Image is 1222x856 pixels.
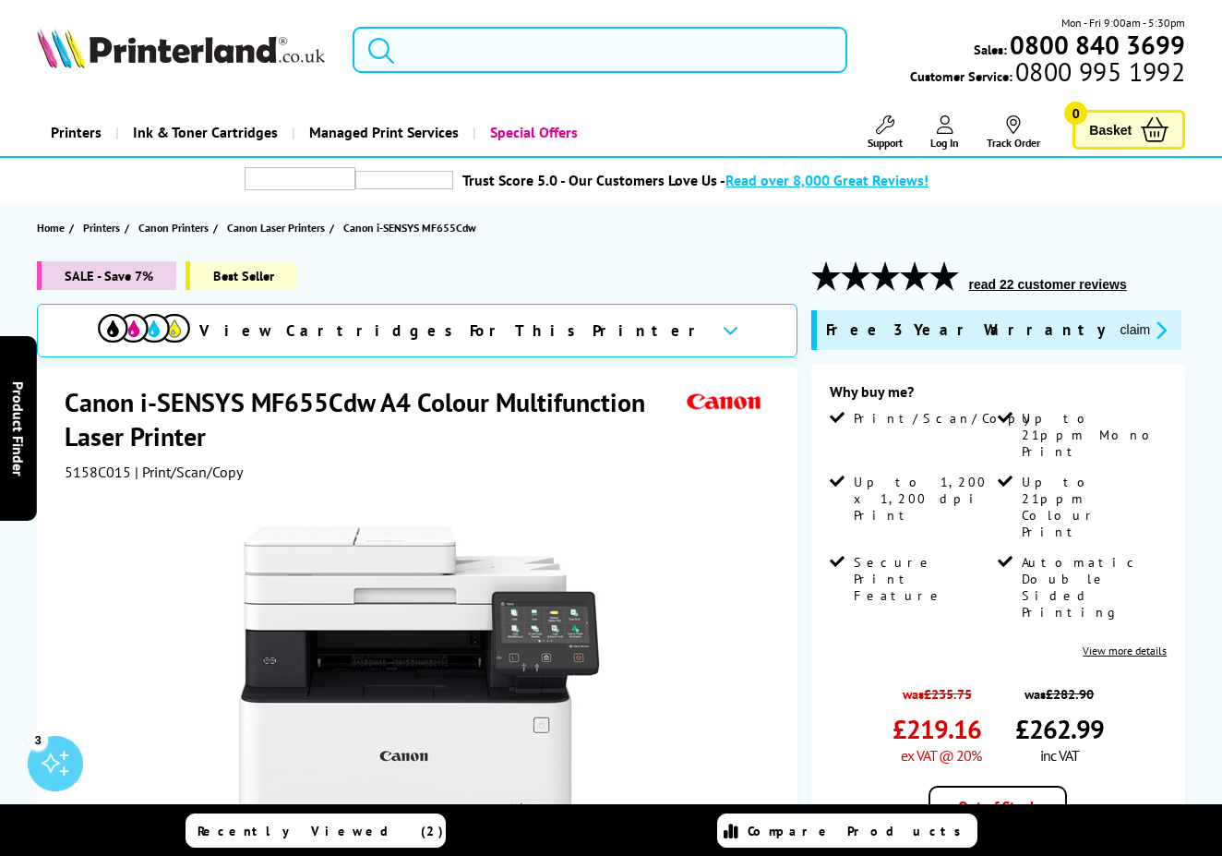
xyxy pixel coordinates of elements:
[292,109,473,156] a: Managed Print Services
[462,171,928,189] a: Trust Score 5.0 - Our Customers Love Us -Read over 8,000 Great Reviews!
[930,115,959,150] a: Log In
[1022,474,1163,540] span: Up to 21ppm Colour Print
[974,41,1007,58] span: Sales:
[854,554,995,604] span: Secure Print Feature
[37,28,325,68] img: Printerland Logo
[717,814,977,848] a: Compare Products
[830,382,1168,410] div: Why buy me?
[227,218,329,237] a: Canon Laser Printers
[227,218,325,237] span: Canon Laser Printers
[1012,63,1185,80] span: 0800 995 1992
[37,109,115,156] a: Printers
[9,380,28,476] span: Product Finder
[138,218,213,237] a: Canon Printers
[1064,102,1087,125] span: 0
[1015,676,1104,703] span: was
[930,136,959,150] span: Log In
[65,463,131,481] span: 5158C015
[83,218,125,237] a: Printers
[1089,117,1132,142] span: Basket
[28,729,48,750] div: 3
[473,109,592,156] a: Special Offers
[1007,36,1185,54] a: 0800 840 3699
[186,814,446,848] a: Recently Viewed (2)
[186,261,297,290] span: Best Seller
[1046,685,1094,703] strike: £282.90
[37,28,329,72] a: Printerland Logo
[37,261,176,290] span: SALE - Save 7%
[1015,712,1104,746] span: £262.99
[910,63,1185,85] span: Customer Service:
[1040,746,1079,765] span: inc VAT
[725,171,928,189] span: Read over 8,000 Great Reviews!
[928,786,1067,826] div: Out of Stock
[1022,410,1163,460] span: Up to 21ppm Mono Print
[893,712,981,746] span: £219.16
[924,685,972,703] strike: £235.75
[682,385,767,419] img: Canon
[854,474,995,524] span: Up to 1,200 x 1,200 dpi Print
[987,115,1040,150] a: Track Order
[138,218,209,237] span: Canon Printers
[355,171,453,189] img: trustpilot rating
[65,385,682,453] h1: Canon i-SENSYS MF655Cdw A4 Colour Multifunction Laser Printer
[1115,319,1173,341] button: promo-description
[135,463,243,481] span: | Print/Scan/Copy
[748,823,971,839] span: Compare Products
[343,221,476,235] span: Canon i-SENSYS MF655Cdw
[1061,14,1185,31] span: Mon - Fri 9:00am - 5:30pm
[245,167,355,190] img: trustpilot rating
[901,746,981,765] span: ex VAT @ 20%
[37,218,65,237] span: Home
[1083,644,1167,657] a: View more details
[37,218,69,237] a: Home
[198,823,444,839] span: Recently Viewed (2)
[1010,28,1185,62] b: 0800 840 3699
[964,276,1132,293] button: read 22 customer reviews
[893,676,981,703] span: was
[83,218,120,237] span: Printers
[854,410,1044,427] span: Print/Scan/Copy
[868,136,903,150] span: Support
[199,320,707,341] span: View Cartridges For This Printer
[133,109,278,156] span: Ink & Toner Cartridges
[868,115,903,150] a: Support
[115,109,292,156] a: Ink & Toner Cartridges
[1022,554,1163,621] span: Automatic Double Sided Printing
[98,314,190,343] img: cmyk-icon.svg
[826,319,1106,341] span: Free 3 Year Warranty
[1072,110,1185,150] a: Basket 0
